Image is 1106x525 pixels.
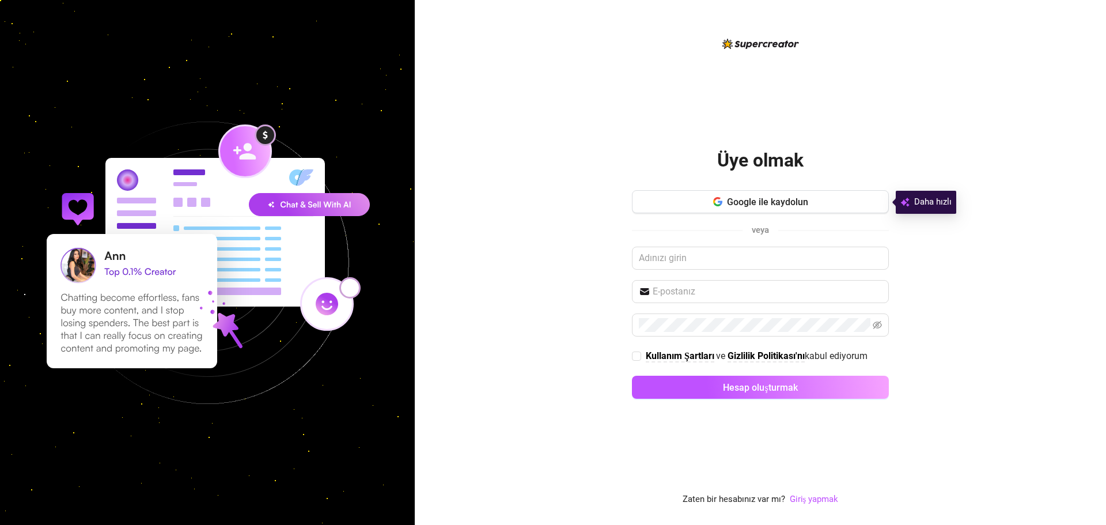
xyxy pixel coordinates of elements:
[8,63,407,462] img: signup-background-D0MIrEPF.svg
[646,350,714,362] a: Kullanım Şartları
[900,195,910,209] img: svg%3e
[728,350,805,361] font: Gizlilik Politikası'nı
[723,382,797,393] font: Hesap oluşturmak
[805,350,868,361] font: kabul ediyorum
[722,39,799,49] img: logo-BBDzfeDw.svg
[790,493,839,507] a: Giriş yapmak
[790,494,839,504] font: Giriş yapmak
[728,350,805,362] a: Gizlilik Politikası'nı
[646,350,714,361] font: Kullanım Şartları
[752,225,769,235] font: veya
[632,190,889,213] button: Google ile kaydolun
[717,149,804,171] font: Üye olmak
[873,320,882,330] span: gözle görülmeyen
[632,376,889,399] button: Hesap oluşturmak
[632,247,889,270] input: Adınızı girin
[914,197,952,207] font: Daha hızlı
[727,197,808,207] font: Google ile kaydolun
[683,494,785,504] font: Zaten bir hesabınız var mı?
[716,350,725,361] font: ve
[653,285,882,299] input: E-postanız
